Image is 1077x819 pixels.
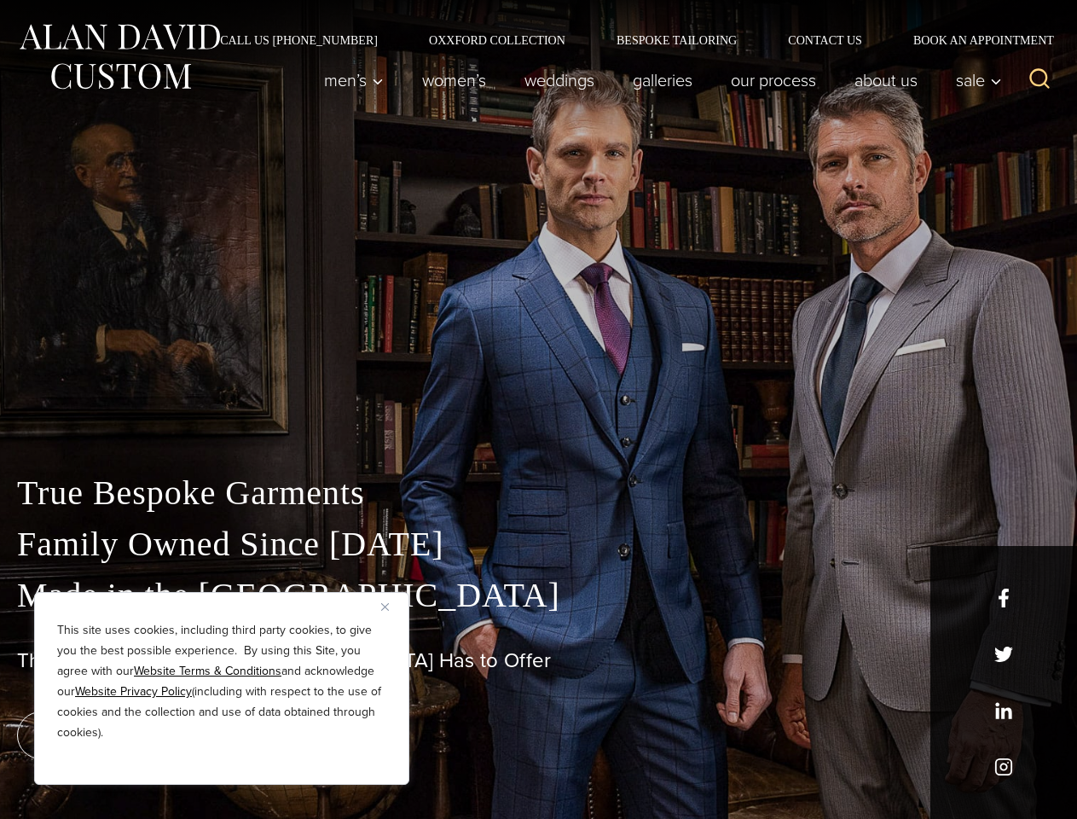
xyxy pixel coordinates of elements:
a: Website Terms & Conditions [134,662,281,680]
button: View Search Form [1019,60,1060,101]
p: This site uses cookies, including third party cookies, to give you the best possible experience. ... [57,620,386,743]
img: Alan David Custom [17,19,222,95]
span: Sale [956,72,1002,89]
a: Bespoke Tailoring [591,34,762,46]
a: About Us [836,63,937,97]
a: Book an Appointment [888,34,1060,46]
h1: The Best Custom Suits [GEOGRAPHIC_DATA] Has to Offer [17,648,1060,673]
span: Men’s [324,72,384,89]
nav: Secondary Navigation [194,34,1060,46]
img: Close [381,603,389,611]
a: book an appointment [17,712,256,759]
a: Website Privacy Policy [75,682,192,700]
nav: Primary Navigation [305,63,1011,97]
a: Contact Us [762,34,888,46]
a: Women’s [403,63,506,97]
a: Call Us [PHONE_NUMBER] [194,34,403,46]
p: True Bespoke Garments Family Owned Since [DATE] Made in the [GEOGRAPHIC_DATA] [17,468,1060,621]
a: weddings [506,63,614,97]
button: Close [381,596,402,617]
a: Galleries [614,63,712,97]
a: Oxxford Collection [403,34,591,46]
a: Our Process [712,63,836,97]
